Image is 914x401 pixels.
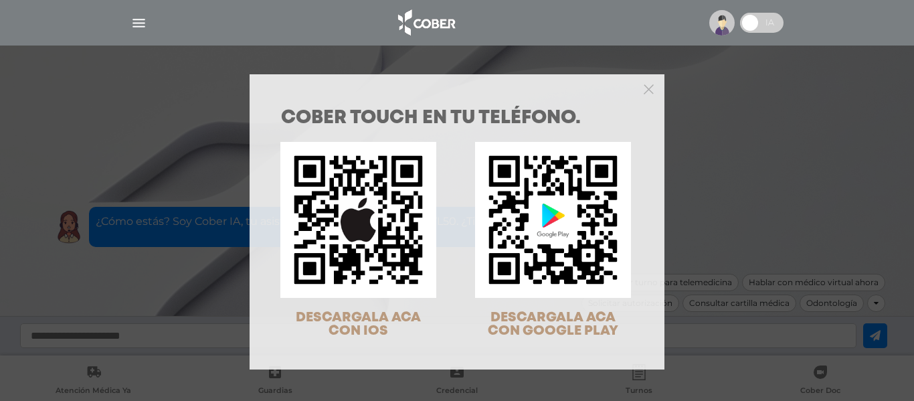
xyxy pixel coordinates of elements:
img: qr-code [475,142,631,298]
span: DESCARGALA ACA CON GOOGLE PLAY [488,311,618,337]
button: Close [644,82,654,94]
span: DESCARGALA ACA CON IOS [296,311,421,337]
h1: COBER TOUCH en tu teléfono. [281,109,633,128]
img: qr-code [280,142,436,298]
